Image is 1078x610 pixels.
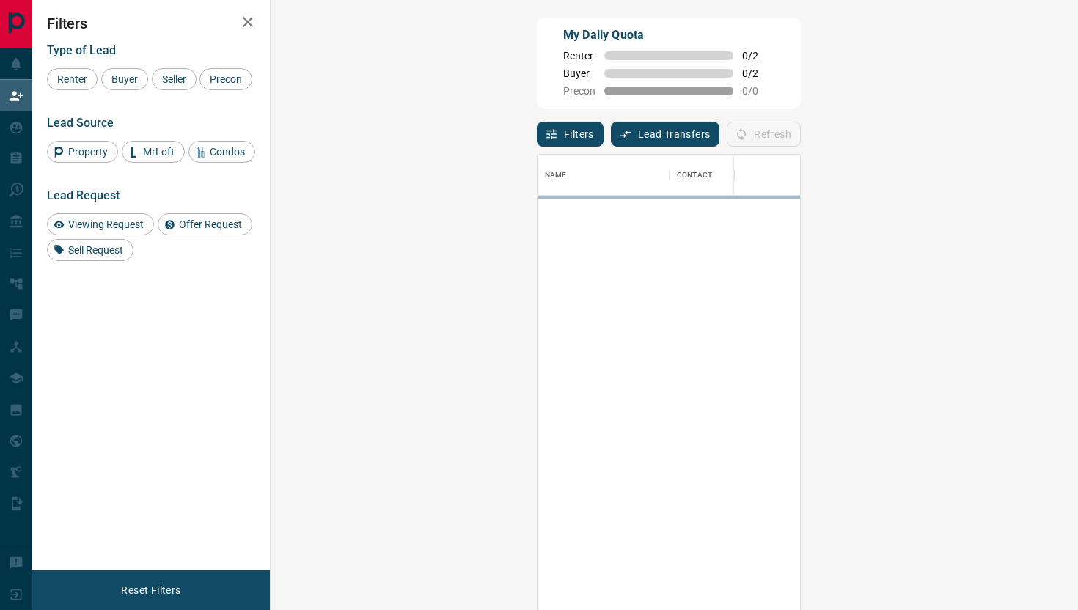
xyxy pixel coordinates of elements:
[563,50,595,62] span: Renter
[63,218,149,230] span: Viewing Request
[158,213,252,235] div: Offer Request
[538,155,670,196] div: Name
[47,188,120,202] span: Lead Request
[537,122,604,147] button: Filters
[101,68,148,90] div: Buyer
[677,155,712,196] div: Contact
[205,73,247,85] span: Precon
[205,146,250,158] span: Condos
[545,155,567,196] div: Name
[152,68,197,90] div: Seller
[188,141,255,163] div: Condos
[611,122,720,147] button: Lead Transfers
[47,116,114,130] span: Lead Source
[563,26,774,44] p: My Daily Quota
[742,67,774,79] span: 0 / 2
[63,244,128,256] span: Sell Request
[47,43,116,57] span: Type of Lead
[47,213,154,235] div: Viewing Request
[63,146,113,158] span: Property
[52,73,92,85] span: Renter
[174,218,247,230] span: Offer Request
[157,73,191,85] span: Seller
[47,239,133,261] div: Sell Request
[563,85,595,97] span: Precon
[742,50,774,62] span: 0 / 2
[47,141,118,163] div: Property
[199,68,252,90] div: Precon
[742,85,774,97] span: 0 / 0
[106,73,143,85] span: Buyer
[670,155,787,196] div: Contact
[47,68,98,90] div: Renter
[138,146,180,158] span: MrLoft
[47,15,255,32] h2: Filters
[563,67,595,79] span: Buyer
[111,578,190,603] button: Reset Filters
[122,141,185,163] div: MrLoft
